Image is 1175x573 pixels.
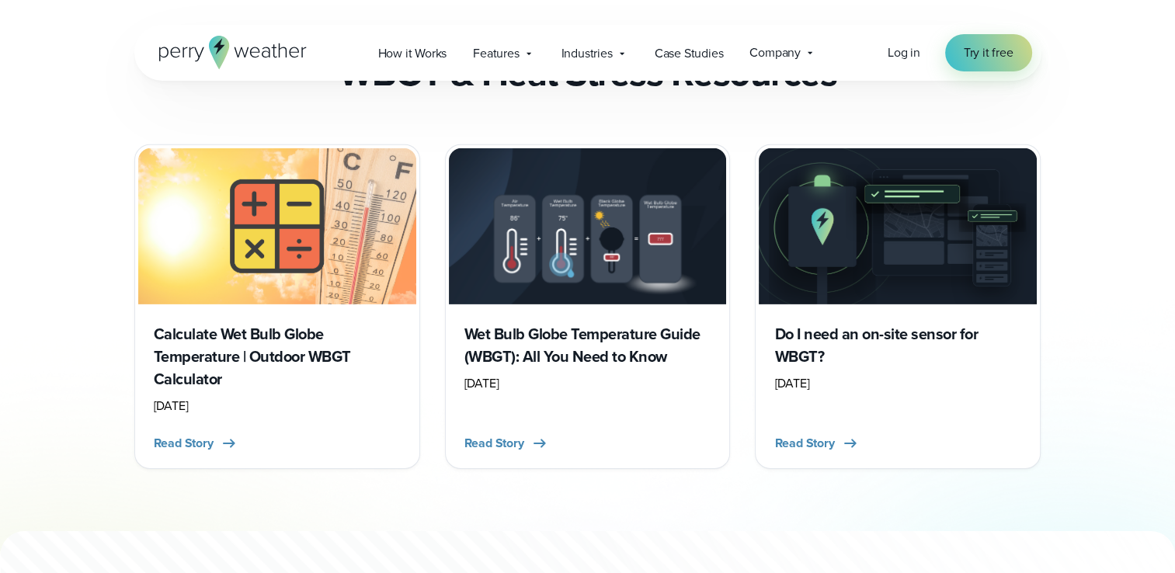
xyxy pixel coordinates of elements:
div: slideshow [134,144,1041,469]
h3: WBGT & Heat Stress Resources [339,51,836,95]
img: Wet Bulb Globe Temperature Guide WBGT [449,148,727,304]
span: Read Story [154,434,214,453]
img: Calculate Wet Bulb Globe Temperature (WBGT) [138,148,416,304]
div: [DATE] [154,397,401,415]
h3: Wet Bulb Globe Temperature Guide (WBGT): All You Need to Know [464,323,711,368]
a: On-site WBGT sensor Do I need an on-site sensor for WBGT? [DATE] Read Story [755,144,1041,469]
div: [DATE] [464,374,711,393]
span: Read Story [464,434,524,453]
button: Read Story [774,434,859,453]
span: Read Story [774,434,834,453]
button: Read Story [154,434,238,453]
img: On-site WBGT sensor [759,148,1037,304]
a: Wet Bulb Globe Temperature Guide WBGT Wet Bulb Globe Temperature Guide (WBGT): All You Need to Kn... [445,144,731,469]
span: Case Studies [655,44,724,63]
a: How it Works [365,37,461,69]
a: Calculate Wet Bulb Globe Temperature (WBGT) Calculate Wet Bulb Globe Temperature | Outdoor WBGT C... [134,144,420,469]
span: Industries [561,44,613,63]
a: Try it free [945,34,1032,71]
a: Case Studies [641,37,737,69]
span: Company [749,43,801,62]
a: Log in [888,43,920,62]
button: Read Story [464,434,549,453]
h3: Calculate Wet Bulb Globe Temperature | Outdoor WBGT Calculator [154,323,401,391]
span: Log in [888,43,920,61]
div: [DATE] [774,374,1021,393]
span: Try it free [964,43,1013,62]
span: How it Works [378,44,447,63]
span: Features [473,44,519,63]
h3: Do I need an on-site sensor for WBGT? [774,323,1021,368]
